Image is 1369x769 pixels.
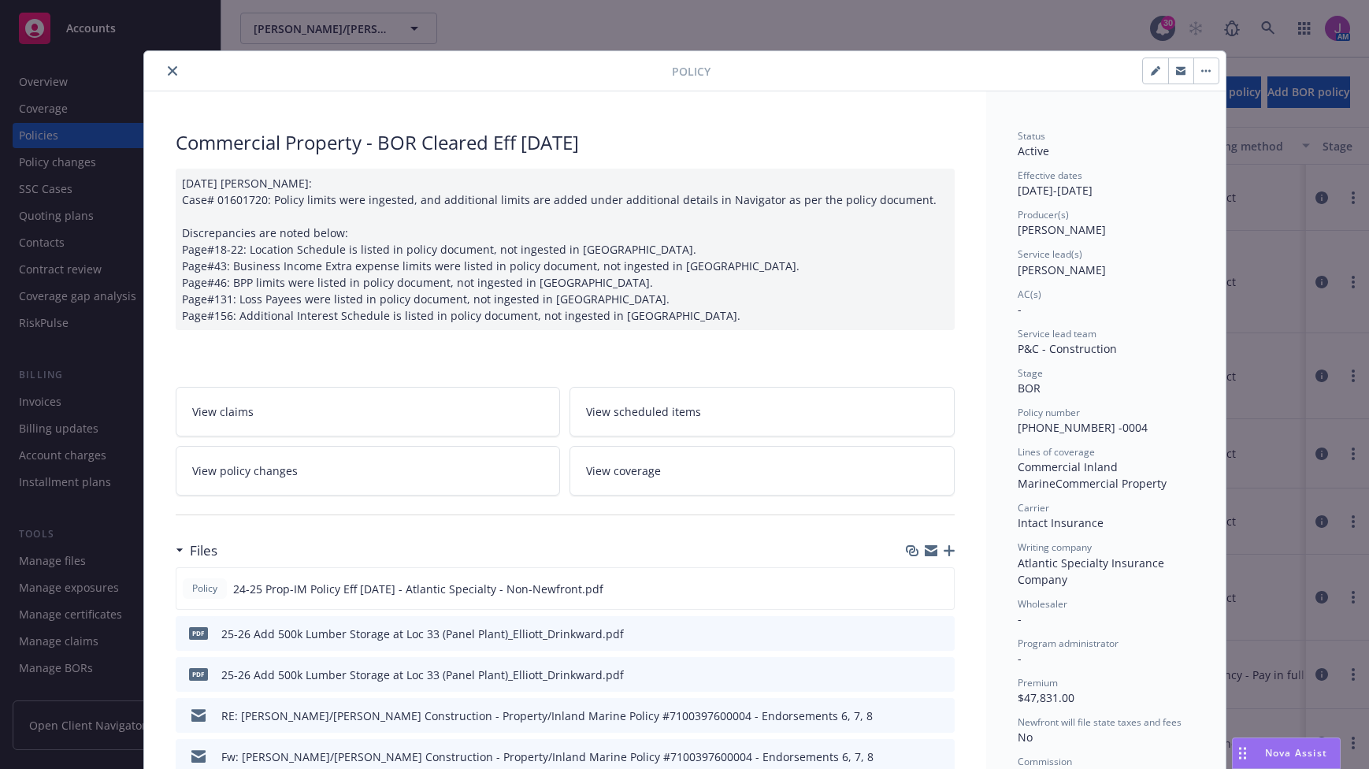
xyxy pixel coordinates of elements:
[176,541,217,561] div: Files
[176,387,561,437] a: View claims
[1233,738,1252,768] div: Drag to move
[934,708,948,724] button: preview file
[1018,327,1096,340] span: Service lead team
[1018,541,1092,554] span: Writing company
[1018,247,1082,261] span: Service lead(s)
[1018,302,1022,317] span: -
[1018,651,1022,666] span: -
[1018,288,1041,301] span: AC(s)
[569,446,955,496] a: View coverage
[1018,169,1082,182] span: Effective dates
[569,387,955,437] a: View scheduled items
[908,581,921,597] button: download file
[221,667,624,683] div: 25-26 Add 500k Lumber Storage at Loc 33 (Panel Plant)_Elliott_Drinkward.pdf
[1018,366,1043,380] span: Stage
[1056,476,1167,491] span: Commercial Property
[672,63,710,80] span: Policy
[192,463,298,479] span: View policy changes
[1018,420,1148,435] span: [PHONE_NUMBER] -0004
[1018,501,1049,515] span: Carrier
[934,667,948,683] button: preview file
[1018,262,1106,277] span: [PERSON_NAME]
[192,403,254,420] span: View claims
[586,463,661,479] span: View coverage
[233,581,603,597] span: 24-25 Prop-IM Policy Eff [DATE] - Atlantic Specialty - Non-Newfront.pdf
[1018,597,1067,611] span: Wholesaler
[934,749,948,765] button: preview file
[1018,515,1104,530] span: Intact Insurance
[221,708,873,724] div: RE: [PERSON_NAME]/[PERSON_NAME] Construction - Property/Inland Marine Policy #7100397600004 - End...
[1018,341,1117,356] span: P&C - Construction
[189,581,221,596] span: Policy
[934,626,948,642] button: preview file
[176,446,561,496] a: View policy changes
[1018,169,1194,199] div: [DATE] - [DATE]
[1018,715,1182,729] span: Newfront will file state taxes and fees
[221,626,624,642] div: 25-26 Add 500k Lumber Storage at Loc 33 (Panel Plant)_Elliott_Drinkward.pdf
[1018,208,1069,221] span: Producer(s)
[909,667,922,683] button: download file
[933,581,948,597] button: preview file
[163,61,182,80] button: close
[1018,129,1045,143] span: Status
[176,129,955,156] div: Commercial Property - BOR Cleared Eff [DATE]
[189,627,208,639] span: pdf
[1018,611,1022,626] span: -
[586,403,701,420] span: View scheduled items
[189,668,208,680] span: pdf
[1232,737,1341,769] button: Nova Assist
[190,541,217,561] h3: Files
[1018,406,1080,419] span: Policy number
[909,708,922,724] button: download file
[221,749,874,765] div: Fw: [PERSON_NAME]/[PERSON_NAME] Construction - Property/Inland Marine Policy #7100397600004 - End...
[909,626,922,642] button: download file
[1018,555,1167,587] span: Atlantic Specialty Insurance Company
[1018,445,1095,459] span: Lines of coverage
[1018,143,1049,158] span: Active
[1018,730,1033,745] span: No
[176,169,955,330] div: [DATE] [PERSON_NAME]: Case# 01601720: Policy limits were ingested, and additional limits are adde...
[1018,222,1106,237] span: [PERSON_NAME]
[1018,676,1058,689] span: Premium
[1018,690,1074,705] span: $47,831.00
[1265,746,1327,760] span: Nova Assist
[1018,459,1121,491] span: Commercial Inland Marine
[1018,637,1119,650] span: Program administrator
[1018,755,1072,768] span: Commission
[1018,381,1041,396] span: BOR
[909,749,922,765] button: download file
